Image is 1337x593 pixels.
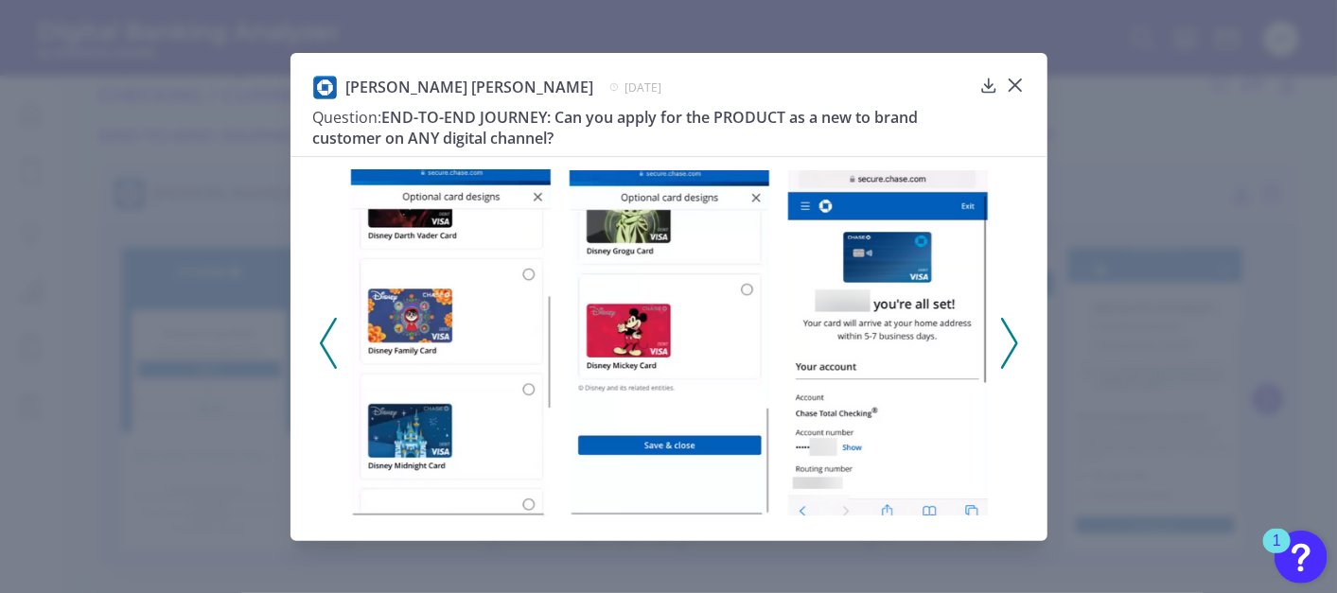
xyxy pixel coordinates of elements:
div: 1 [1273,541,1281,566]
button: Open Resource Center, 1 new notification [1275,531,1328,584]
h3: END-TO-END JOURNEY: Can you apply for the PRODUCT as a new to brand customer on ANY digital channel? [313,107,972,148]
span: Question: [313,107,382,128]
span: [DATE] [625,79,662,96]
span: [PERSON_NAME] [PERSON_NAME] [346,77,594,97]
